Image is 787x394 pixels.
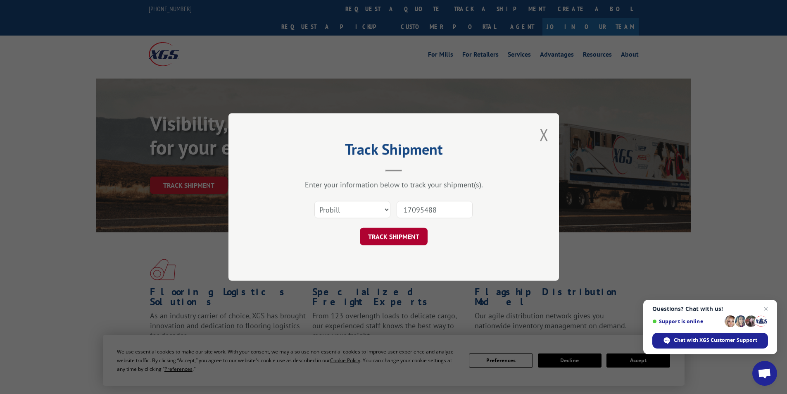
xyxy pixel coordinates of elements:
[652,333,768,349] div: Chat with XGS Customer Support
[540,124,549,146] button: Close modal
[674,337,757,344] span: Chat with XGS Customer Support
[652,306,768,312] span: Questions? Chat with us!
[761,304,771,314] span: Close chat
[270,143,518,159] h2: Track Shipment
[360,228,428,245] button: TRACK SHIPMENT
[652,318,722,325] span: Support is online
[270,180,518,189] div: Enter your information below to track your shipment(s).
[397,201,473,218] input: Number(s)
[752,361,777,386] div: Open chat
